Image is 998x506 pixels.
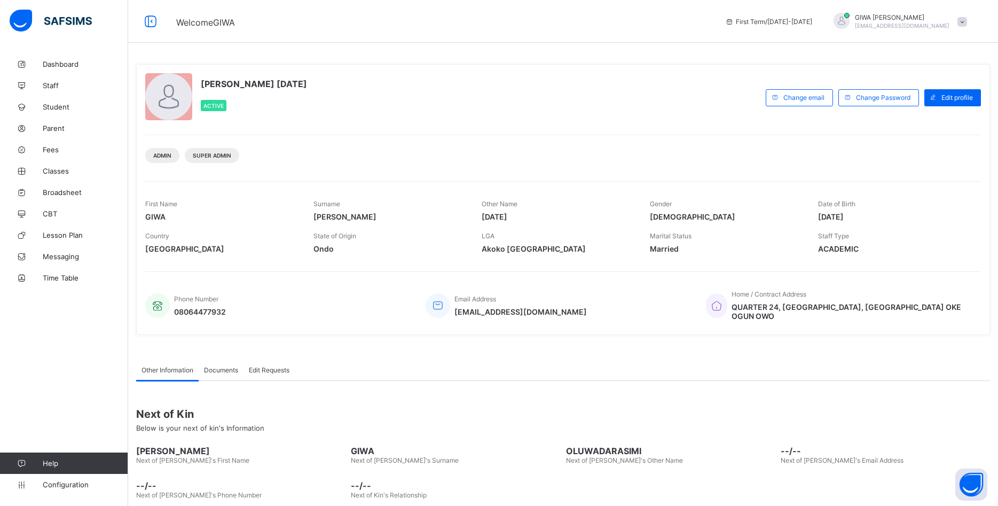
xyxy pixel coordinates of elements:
span: Fees [43,145,128,154]
span: Lesson Plan [43,231,128,239]
span: Next of [PERSON_NAME]'s Phone Number [136,491,262,499]
span: Staff [43,81,128,90]
span: GIWA [PERSON_NAME] [855,13,949,21]
span: [EMAIL_ADDRESS][DOMAIN_NAME] [855,22,949,29]
span: Documents [204,366,238,374]
span: Super Admin [193,152,231,159]
span: Email Address [454,295,496,303]
span: Messaging [43,252,128,261]
span: Staff Type [818,232,849,240]
span: Other Information [142,366,193,374]
span: --/-- [781,446,990,456]
span: Below is your next of kin's Information [136,424,264,432]
span: Married [650,244,802,253]
span: Next of [PERSON_NAME]'s First Name [136,456,249,464]
span: ACADEMIC [818,244,970,253]
span: GIWA [351,446,560,456]
span: Active [203,103,224,109]
span: Gender [650,200,672,208]
span: [EMAIL_ADDRESS][DOMAIN_NAME] [454,307,587,316]
span: --/-- [351,480,560,491]
span: Change Password [856,94,910,102]
span: Phone Number [174,295,218,303]
span: State of Origin [313,232,356,240]
span: Next of [PERSON_NAME]'s Email Address [781,456,903,464]
span: Parent [43,124,128,133]
span: Time Table [43,274,128,282]
span: [DATE] [482,212,634,221]
span: Surname [313,200,340,208]
span: [PERSON_NAME] [DATE] [201,79,307,89]
span: Next of [PERSON_NAME]'s Surname [351,456,459,464]
span: Dashboard [43,60,128,68]
span: Change email [783,94,824,102]
span: First Name [145,200,177,208]
span: [PERSON_NAME] [136,446,345,456]
span: LGA [482,232,494,240]
div: GIWAJEROME [823,13,972,30]
span: Marital Status [650,232,691,240]
span: Next of Kin [136,408,990,421]
span: Next of [PERSON_NAME]'s Other Name [566,456,683,464]
span: [GEOGRAPHIC_DATA] [145,244,297,253]
span: QUARTER 24, [GEOGRAPHIC_DATA], [GEOGRAPHIC_DATA] OKE OGUN OWO [732,302,970,321]
span: Admin [153,152,171,159]
img: safsims [10,10,92,32]
span: Configuration [43,480,128,489]
span: --/-- [136,480,345,491]
span: OLUWADARASIMI [566,446,775,456]
span: Akoko [GEOGRAPHIC_DATA] [482,244,634,253]
span: [DEMOGRAPHIC_DATA] [650,212,802,221]
span: Broadsheet [43,188,128,197]
span: Welcome GIWA [176,17,235,28]
span: session/term information [725,18,812,26]
span: Date of Birth [818,200,855,208]
span: Home / Contract Address [732,290,806,298]
span: Edit profile [941,94,973,102]
span: Classes [43,167,128,175]
span: Other Name [482,200,517,208]
span: Ondo [313,244,466,253]
span: CBT [43,209,128,218]
span: GIWA [145,212,297,221]
button: Open asap [955,469,987,501]
span: Edit Requests [249,366,289,374]
span: Help [43,459,128,468]
span: Student [43,103,128,111]
span: Country [145,232,169,240]
span: [DATE] [818,212,970,221]
span: 08064477932 [174,307,226,316]
span: Next of Kin's Relationship [351,491,427,499]
span: [PERSON_NAME] [313,212,466,221]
